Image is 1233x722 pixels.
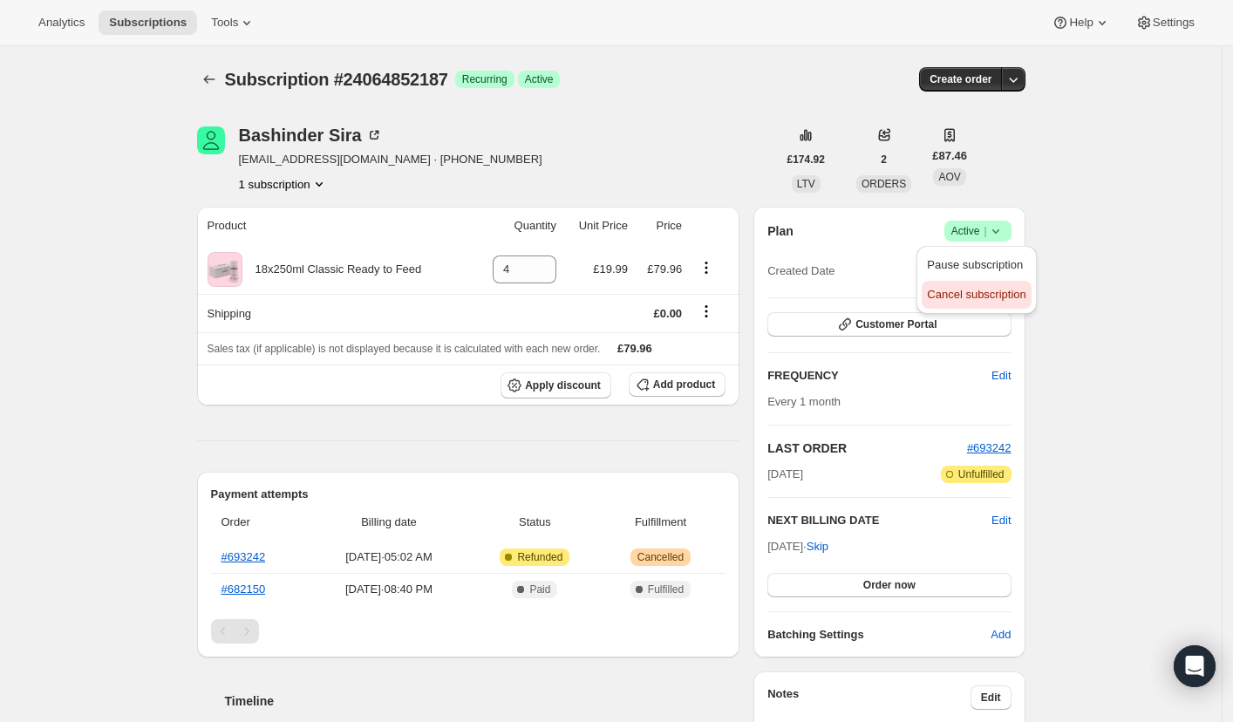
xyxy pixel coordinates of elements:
[767,466,803,483] span: [DATE]
[767,367,991,385] h2: FREQUENCY
[787,153,825,167] span: £174.92
[99,10,197,35] button: Subscriptions
[767,395,841,408] span: Every 1 month
[692,302,720,321] button: Shipping actions
[863,578,916,592] span: Order now
[855,317,937,331] span: Customer Portal
[38,16,85,30] span: Analytics
[807,538,828,555] span: Skip
[462,72,508,86] span: Recurring
[796,533,839,561] button: Skip
[930,72,991,86] span: Create order
[239,151,542,168] span: [EMAIL_ADDRESS][DOMAIN_NAME] · [PHONE_NUMBER]
[1153,16,1195,30] span: Settings
[562,207,633,245] th: Unit Price
[28,10,95,35] button: Analytics
[239,126,383,144] div: Bashinder Sira
[797,178,815,190] span: LTV
[922,251,1031,279] button: Pause subscription
[870,147,897,172] button: 2
[633,207,687,245] th: Price
[1069,16,1093,30] span: Help
[767,439,967,457] h2: LAST ORDER
[767,512,991,529] h2: NEXT BILLING DATE
[593,262,628,276] span: £19.99
[314,514,464,531] span: Billing date
[654,307,683,320] span: £0.00
[225,70,448,89] span: Subscription #24064852187
[967,439,1012,457] button: #693242
[474,514,596,531] span: Status
[239,175,328,193] button: Product actions
[211,16,238,30] span: Tools
[984,224,986,238] span: |
[981,362,1021,390] button: Edit
[242,261,422,278] div: 18x250ml Classic Ready to Feed
[767,222,794,240] h2: Plan
[525,72,554,86] span: Active
[517,550,562,564] span: Refunded
[314,548,464,566] span: [DATE] · 05:02 AM
[221,550,266,563] a: #693242
[1041,10,1121,35] button: Help
[197,67,221,92] button: Subscriptions
[767,312,1011,337] button: Customer Portal
[314,581,464,598] span: [DATE] · 08:40 PM
[767,626,991,644] h6: Batching Settings
[221,582,266,596] a: #682150
[647,262,682,276] span: £79.96
[211,486,726,503] h2: Payment attempts
[109,16,187,30] span: Subscriptions
[1174,645,1216,687] div: Open Intercom Messenger
[922,281,1031,309] button: Cancel subscription
[648,582,684,596] span: Fulfilled
[951,222,1005,240] span: Active
[1125,10,1205,35] button: Settings
[211,619,726,644] nav: Pagination
[862,178,906,190] span: ORDERS
[692,258,720,277] button: Product actions
[971,685,1012,710] button: Edit
[525,378,601,392] span: Apply discount
[919,67,1002,92] button: Create order
[208,252,242,287] img: product img
[629,372,725,397] button: Add product
[991,367,1011,385] span: Edit
[225,692,740,710] h2: Timeline
[501,372,611,398] button: Apply discount
[201,10,266,35] button: Tools
[637,550,684,564] span: Cancelled
[967,441,1012,454] a: #693242
[653,378,715,392] span: Add product
[473,207,562,245] th: Quantity
[980,621,1021,649] button: Add
[606,514,715,531] span: Fulfillment
[529,582,550,596] span: Paid
[927,288,1025,301] span: Cancel subscription
[938,171,960,183] span: AOV
[767,573,1011,597] button: Order now
[958,467,1005,481] span: Unfulfilled
[197,294,473,332] th: Shipping
[927,258,1023,271] span: Pause subscription
[211,503,310,541] th: Order
[932,147,967,165] span: £87.46
[767,685,971,710] h3: Notes
[767,540,828,553] span: [DATE] ·
[881,153,887,167] span: 2
[777,147,835,172] button: £174.92
[208,343,601,355] span: Sales tax (if applicable) is not displayed because it is calculated with each new order.
[197,207,473,245] th: Product
[981,691,1001,705] span: Edit
[197,126,225,154] span: Bashinder Sira
[767,262,834,280] span: Created Date
[991,626,1011,644] span: Add
[991,512,1011,529] button: Edit
[617,342,652,355] span: £79.96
